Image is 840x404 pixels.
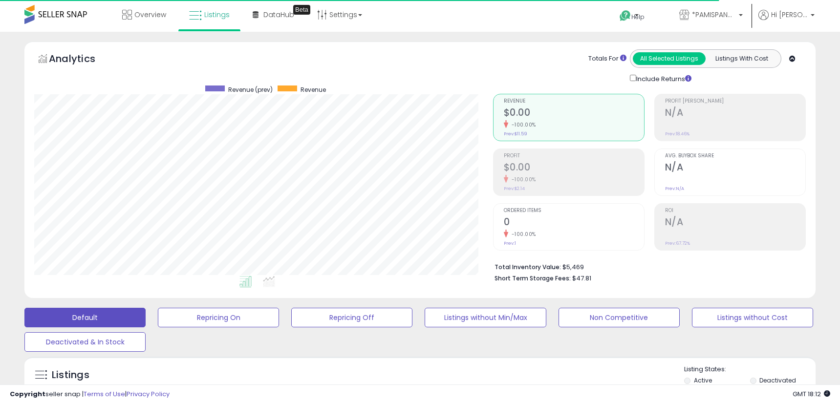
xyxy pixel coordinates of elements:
[588,54,626,64] div: Totals For
[694,376,712,384] label: Active
[127,389,170,399] a: Privacy Policy
[504,186,525,191] small: Prev: $2.14
[293,5,310,15] div: Tooltip anchor
[228,85,273,94] span: Revenue (prev)
[504,99,644,104] span: Revenue
[508,176,536,183] small: -100.00%
[263,10,294,20] span: DataHub
[665,153,805,159] span: Avg. Buybox Share
[504,208,644,213] span: Ordered Items
[504,131,527,137] small: Prev: $11.59
[84,389,125,399] a: Terms of Use
[572,274,591,283] span: $47.81
[291,308,412,327] button: Repricing Off
[631,13,645,21] span: Help
[158,308,279,327] button: Repricing On
[10,389,45,399] strong: Copyright
[10,390,170,399] div: seller snap | |
[665,208,805,213] span: ROI
[665,240,690,246] small: Prev: 67.72%
[665,131,689,137] small: Prev: 18.46%
[665,216,805,230] h2: N/A
[24,332,146,352] button: Deactivated & In Stock
[612,2,664,32] a: Help
[504,240,516,246] small: Prev: 1
[508,231,536,238] small: -100.00%
[793,389,830,399] span: 2025-10-8 18:12 GMT
[619,10,631,22] i: Get Help
[301,85,326,94] span: Revenue
[24,308,146,327] button: Default
[508,121,536,128] small: -100.00%
[504,107,644,120] h2: $0.00
[692,308,813,327] button: Listings without Cost
[623,73,703,84] div: Include Returns
[504,216,644,230] h2: 0
[684,365,816,374] p: Listing States:
[665,186,684,191] small: Prev: N/A
[665,107,805,120] h2: N/A
[692,10,736,20] span: *PAMISPANAS*
[633,52,706,65] button: All Selected Listings
[758,10,815,32] a: Hi [PERSON_NAME]
[504,153,644,159] span: Profit
[134,10,166,20] span: Overview
[504,162,644,175] h2: $0.00
[665,162,805,175] h2: N/A
[495,263,561,271] b: Total Inventory Value:
[759,376,796,384] label: Deactivated
[771,10,808,20] span: Hi [PERSON_NAME]
[52,368,89,382] h5: Listings
[705,52,778,65] button: Listings With Cost
[665,99,805,104] span: Profit [PERSON_NAME]
[495,260,798,272] li: $5,469
[425,308,546,327] button: Listings without Min/Max
[49,52,114,68] h5: Analytics
[495,274,571,282] b: Short Term Storage Fees:
[559,308,680,327] button: Non Competitive
[204,10,230,20] span: Listings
